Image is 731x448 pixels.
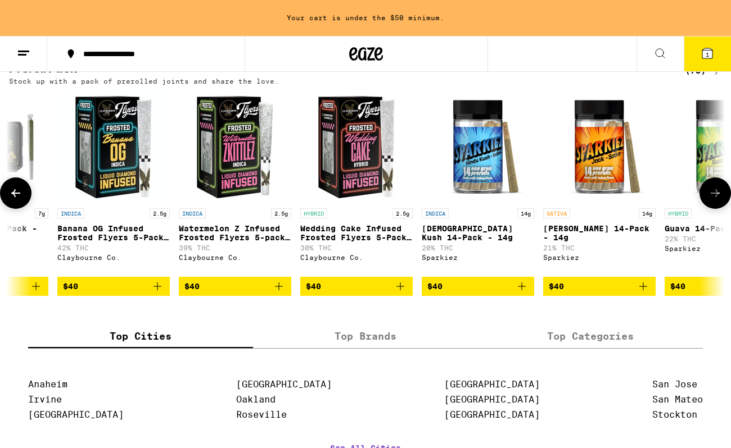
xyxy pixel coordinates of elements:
a: Open page for Banana OG Infused Frosted Flyers 5-Pack - 2.5g from Claybourne Co. [57,90,170,277]
label: Top Categories [478,324,703,348]
p: INDICA [57,208,84,218]
span: $40 [670,282,685,291]
p: 20% THC [422,244,534,252]
a: Open page for Wedding Cake Infused Frosted Flyers 5-Pack - 2.5g from Claybourne Co. [300,90,413,277]
button: Add to bag [543,277,656,296]
p: [PERSON_NAME] 14-Pack - 14g [543,224,656,242]
a: Open page for Watermelon Z Infused Frosted Flyers 5-pack - 2.5g from Claybourne Co. [179,90,291,277]
p: Wedding Cake Infused Frosted Flyers 5-Pack - 2.5g [300,224,413,242]
a: Oakland [236,394,276,405]
p: HYBRID [665,208,692,218]
img: Sparkiez - Jack 14-Pack - 14g [543,90,656,203]
p: 30% THC [300,244,413,252]
div: Sparkiez [543,254,656,261]
button: Add to bag [57,277,170,296]
a: Stockton [652,409,697,420]
p: 2.5g [392,208,413,218]
a: [GEOGRAPHIC_DATA] [236,379,332,390]
a: [GEOGRAPHIC_DATA] [28,409,124,420]
p: 7g [35,208,48,218]
div: Claybourne Co. [57,254,170,261]
span: 1 [706,51,709,58]
a: Open page for Hindu Kush 14-Pack - 14g from Sparkiez [422,90,534,277]
a: Anaheim [28,379,67,390]
p: 2.5g [150,208,170,218]
label: Top Cities [28,324,253,348]
span: $40 [427,282,443,291]
p: Watermelon Z Infused Frosted Flyers 5-pack - 2.5g [179,224,291,242]
p: 42% THC [57,244,170,252]
button: Add to bag [422,277,534,296]
img: Claybourne Co. - Banana OG Infused Frosted Flyers 5-Pack - 2.5g [57,90,170,203]
div: tabs [28,324,703,349]
p: HYBRID [300,208,327,218]
p: 14g [639,208,656,218]
p: Stock up with a pack of prerolled joints and share the love. [9,77,279,85]
div: Claybourne Co. [300,254,413,261]
p: 39% THC [179,244,291,252]
p: INDICA [422,208,449,218]
span: Hi. Need any help? [7,8,81,17]
div: Claybourne Co. [179,254,291,261]
a: Irvine [28,394,62,405]
span: $40 [63,282,78,291]
p: 2.5g [271,208,291,218]
span: $40 [549,282,564,291]
img: Sparkiez - Hindu Kush 14-Pack - 14g [422,90,534,203]
div: Sparkiez [422,254,534,261]
img: Claybourne Co. - Watermelon Z Infused Frosted Flyers 5-pack - 2.5g [179,90,291,203]
button: 1 [684,36,731,71]
a: [GEOGRAPHIC_DATA] [444,394,540,405]
a: [GEOGRAPHIC_DATA] [444,379,540,390]
p: SATIVA [543,208,570,218]
a: San Mateo [652,394,703,405]
span: $40 [184,282,200,291]
p: INDICA [179,208,206,218]
span: $40 [306,282,321,291]
button: Redirect to URL [1,1,614,81]
a: Open page for Jack 14-Pack - 14g from Sparkiez [543,90,656,277]
p: Banana OG Infused Frosted Flyers 5-Pack - 2.5g [57,224,170,242]
button: Add to bag [300,277,413,296]
p: [DEMOGRAPHIC_DATA] Kush 14-Pack - 14g [422,224,534,242]
p: 21% THC [543,244,656,252]
a: San Jose [652,379,697,390]
p: 14g [517,208,534,218]
button: Add to bag [179,277,291,296]
img: Claybourne Co. - Wedding Cake Infused Frosted Flyers 5-Pack - 2.5g [300,90,413,203]
label: Top Brands [253,324,478,348]
a: Roseville [236,409,287,420]
a: [GEOGRAPHIC_DATA] [444,409,540,420]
